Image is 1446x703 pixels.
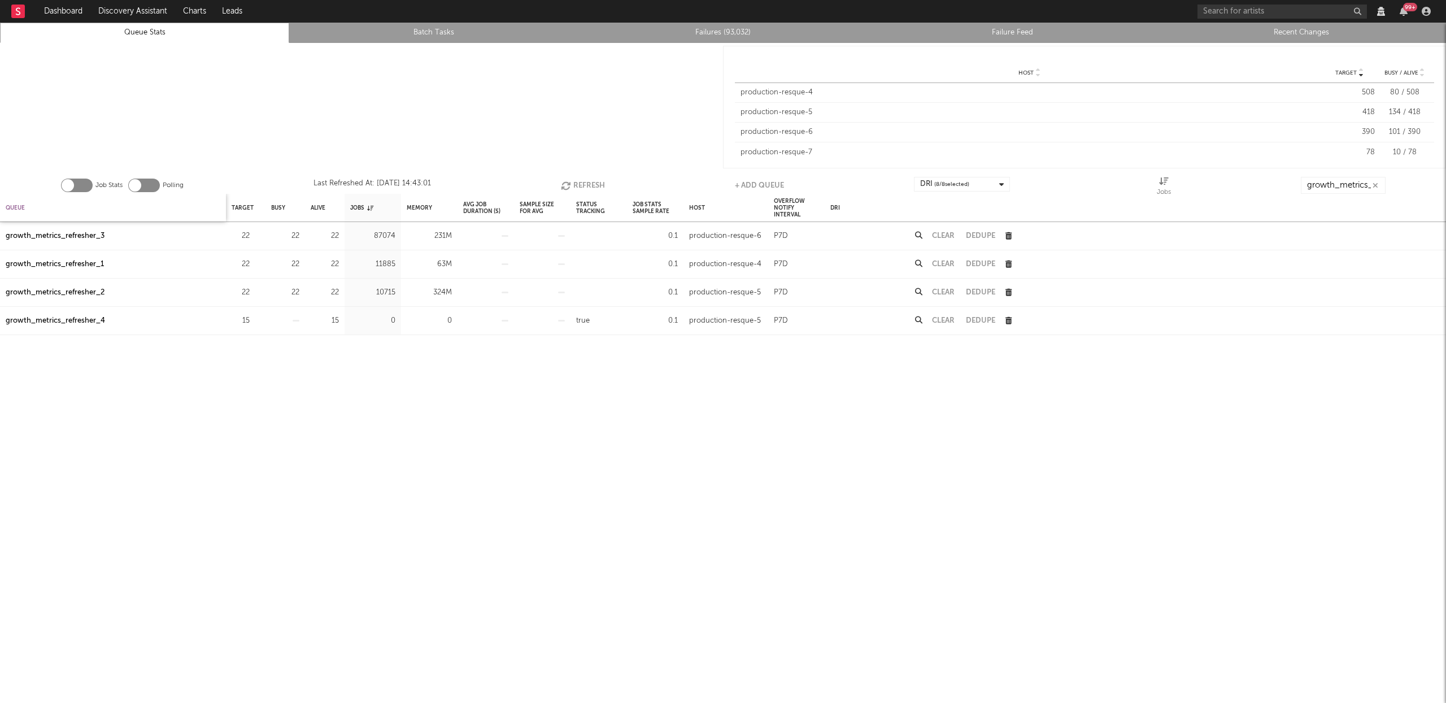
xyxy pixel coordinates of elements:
a: growth_metrics_refresher_2 [6,286,104,300]
div: production-resque-5 [741,107,1318,118]
div: production-resque-5 [689,314,761,328]
input: Search for artists [1197,5,1367,19]
div: 22 [311,229,339,243]
div: 22 [232,286,250,300]
div: production-resque-4 [741,87,1318,98]
span: ( 8 / 8 selected) [934,177,969,191]
div: Avg Job Duration (s) [463,196,508,220]
div: P7D [774,314,788,328]
div: 0.1 [633,286,678,300]
div: 508 [1324,87,1375,98]
input: Search... [1301,177,1386,194]
div: 0 [350,314,395,328]
button: Clear [932,317,955,324]
button: Clear [932,232,955,240]
div: 63M [407,258,452,271]
div: Alive [311,196,325,220]
div: DRI [830,196,840,220]
div: Host [689,196,705,220]
div: 22 [271,258,299,271]
div: 22 [311,258,339,271]
span: Target [1335,70,1357,76]
label: Job Stats [95,179,123,192]
button: Refresh [561,177,605,194]
a: Recent Changes [1163,26,1440,40]
button: + Add Queue [735,177,784,194]
div: 0.1 [633,229,678,243]
div: Jobs [1157,177,1171,198]
div: Sample Size For Avg [520,196,565,220]
div: 22 [232,229,250,243]
a: Failures (93,032) [585,26,861,40]
button: Clear [932,261,955,268]
div: 78 [1324,147,1375,158]
div: 0.1 [633,258,678,271]
div: 10 / 78 [1380,147,1428,158]
div: production-resque-4 [689,258,761,271]
button: Dedupe [966,317,995,324]
div: Jobs [1157,185,1171,199]
button: Dedupe [966,261,995,268]
button: Dedupe [966,289,995,296]
div: 22 [232,258,250,271]
div: 0 [407,314,452,328]
div: 10715 [350,286,395,300]
div: true [576,314,590,328]
label: Polling [163,179,184,192]
div: 22 [271,229,299,243]
div: Queue [6,196,25,220]
div: DRI [920,177,969,191]
div: 231M [407,229,452,243]
div: 15 [311,314,339,328]
div: Target [232,196,254,220]
a: Batch Tasks [295,26,572,40]
div: P7D [774,229,788,243]
div: Status Tracking [576,196,621,220]
div: Last Refreshed At: [DATE] 14:43:01 [313,177,431,194]
div: 87074 [350,229,395,243]
div: 324M [407,286,452,300]
div: Busy [271,196,285,220]
div: Jobs [350,196,373,220]
div: 22 [271,286,299,300]
div: P7D [774,258,788,271]
div: 418 [1324,107,1375,118]
div: P7D [774,286,788,300]
div: Memory [407,196,432,220]
div: production-resque-7 [741,147,1318,158]
div: production-resque-5 [689,286,761,300]
div: 11885 [350,258,395,271]
div: production-resque-6 [689,229,761,243]
span: Host [1018,70,1034,76]
button: 99+ [1400,7,1408,16]
div: 390 [1324,127,1375,138]
a: growth_metrics_refresher_4 [6,314,105,328]
div: 99 + [1403,3,1417,11]
div: production-resque-6 [741,127,1318,138]
a: growth_metrics_refresher_1 [6,258,104,271]
div: Job Stats Sample Rate [633,196,678,220]
div: 101 / 390 [1380,127,1428,138]
div: 15 [232,314,250,328]
a: Queue Stats [6,26,283,40]
div: 134 / 418 [1380,107,1428,118]
a: Failure Feed [874,26,1151,40]
a: growth_metrics_refresher_3 [6,229,104,243]
button: Clear [932,289,955,296]
button: Dedupe [966,232,995,240]
span: Busy / Alive [1384,70,1418,76]
div: 22 [311,286,339,300]
div: Overflow Notify Interval [774,196,819,220]
div: 80 / 508 [1380,87,1428,98]
div: 0.1 [633,314,678,328]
